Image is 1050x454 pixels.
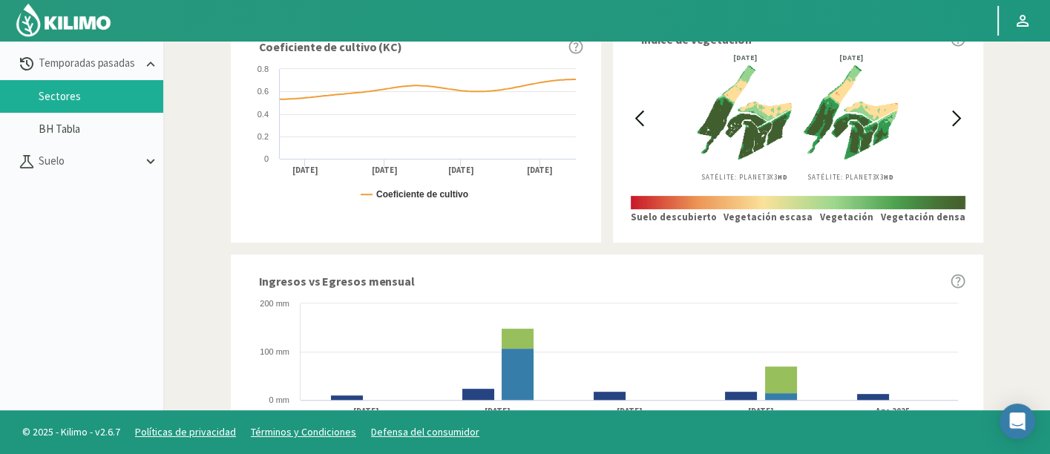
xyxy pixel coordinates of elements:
[39,90,163,103] a: Sectores
[778,173,788,181] b: HD
[447,165,473,176] text: [DATE]
[820,210,873,225] p: Vegetación
[263,154,268,163] text: 0
[804,172,898,182] p: Satélite: Planet
[698,54,792,62] div: [DATE]
[15,2,112,38] img: Kilimo
[616,406,642,417] text: [DATE]
[15,424,128,440] span: © 2025 - Kilimo - v2.6.7
[260,299,289,308] text: 200 mm
[804,62,898,162] img: ebbdac22-a532-4ac2-9221-d43c64994fa5_-_planet_-_2025-08-10.png
[631,210,717,225] p: Suelo descubierto
[260,347,289,356] text: 100 mm
[874,406,909,416] text: Ago 2025
[292,165,318,176] text: [DATE]
[353,406,379,417] text: [DATE]
[804,54,898,62] div: [DATE]
[371,165,397,176] text: [DATE]
[259,38,402,56] span: Coeficiente de cultivo (KC)
[698,172,792,182] p: Satélite: Planet
[36,55,142,72] p: Temporadas pasadas
[371,425,479,438] a: Defensa del consumidor
[631,196,965,209] img: scale
[36,153,142,170] p: Suelo
[39,122,163,136] a: BH Tabla
[259,272,415,290] span: Ingresos vs Egresos mensual
[1000,404,1035,439] div: Open Intercom Messenger
[135,425,236,438] a: Políticas de privacidad
[257,132,268,141] text: 0.2
[747,406,773,417] text: [DATE]
[872,173,894,181] span: 3X3
[766,173,788,181] span: 3X3
[257,65,268,73] text: 0.8
[698,62,792,162] img: ebbdac22-a532-4ac2-9221-d43c64994fa5_-_planet_-_2025-08-07.png
[884,173,894,181] b: HD
[257,110,268,119] text: 0.4
[527,165,553,176] text: [DATE]
[880,210,965,225] p: Vegetación densa
[251,425,356,438] a: Términos y Condiciones
[257,87,268,96] text: 0.6
[269,395,289,404] text: 0 mm
[376,189,468,200] text: Coeficiente de cultivo
[485,406,511,417] text: [DATE]
[723,210,813,225] p: Vegetación escasa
